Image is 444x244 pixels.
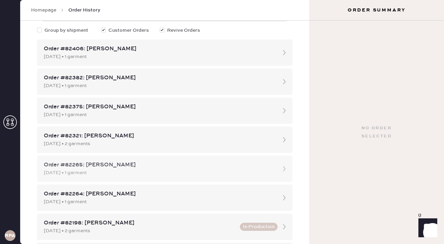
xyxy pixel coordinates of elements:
[44,198,274,206] div: [DATE] • 1 garment
[44,27,88,34] span: Group by shipment
[108,27,149,34] span: Customer Orders
[44,169,274,177] div: [DATE] • 1 garment
[412,214,441,243] iframe: Front Chat
[361,124,392,140] div: No order selected
[44,74,274,82] div: Order #82382: [PERSON_NAME]
[240,223,278,231] button: In Production
[44,227,236,235] div: [DATE] • 2 garments
[44,111,274,118] div: [DATE] • 1 garment
[44,132,274,140] div: Order #82321: [PERSON_NAME]
[68,7,100,13] span: Order History
[44,53,274,60] div: [DATE] • 1 garment
[31,7,56,13] a: Homepage
[5,233,15,238] h3: RPAA
[167,27,200,34] span: Revive Orders
[44,103,274,111] div: Order #82375: [PERSON_NAME]
[309,7,444,13] h3: Order Summary
[44,190,274,198] div: Order #82264: [PERSON_NAME]
[44,140,274,147] div: [DATE] • 2 garments
[44,219,236,227] div: Order #82198: [PERSON_NAME]
[44,82,274,89] div: [DATE] • 1 garment
[44,161,274,169] div: Order #82265: [PERSON_NAME]
[44,45,274,53] div: Order #82406: [PERSON_NAME]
